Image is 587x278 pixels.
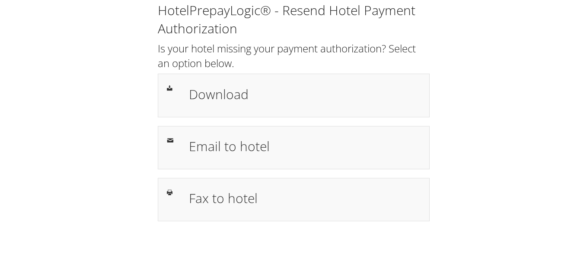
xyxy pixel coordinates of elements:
h1: HotelPrepayLogic® - Resend Hotel Payment Authorization [158,1,430,38]
h2: Is your hotel missing your payment authorization? Select an option below. [158,41,430,70]
a: Email to hotel [158,126,430,169]
a: Fax to hotel [158,178,430,221]
h1: Fax to hotel [189,188,421,208]
a: Download [158,74,430,117]
h1: Email to hotel [189,136,421,156]
h1: Download [189,84,421,104]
